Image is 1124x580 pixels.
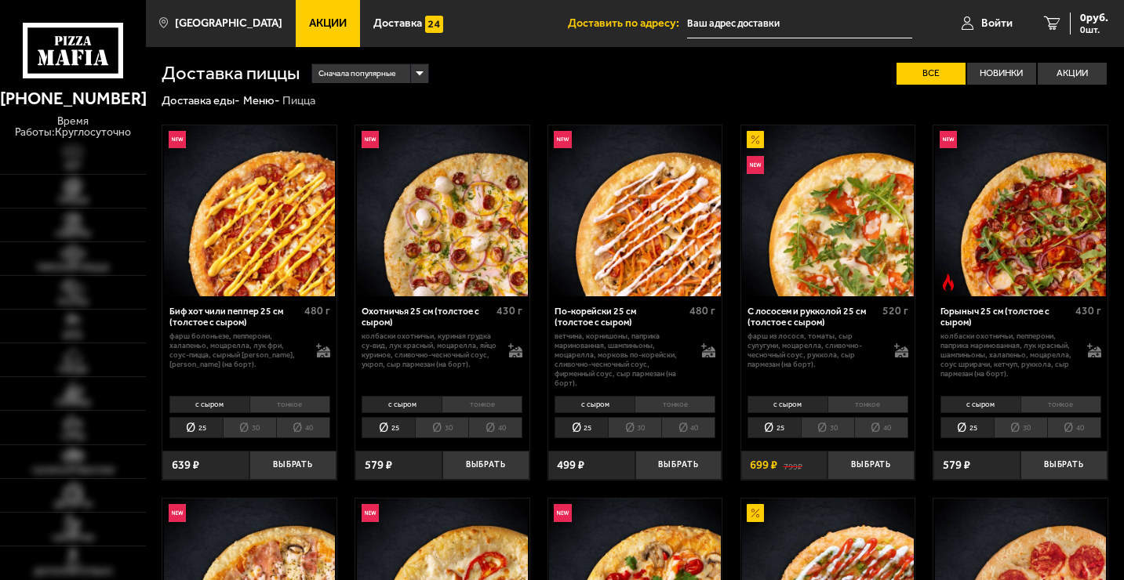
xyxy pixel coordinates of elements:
[169,396,249,413] li: с сыром
[748,417,801,438] li: 25
[468,417,522,438] li: 40
[828,396,908,413] li: тонкое
[555,306,686,328] div: По-корейски 25 см (толстое с сыром)
[750,459,777,471] span: 699 ₽
[362,131,379,148] img: Новинка
[742,125,914,297] img: С лососем и рукколой 25 см (толстое с сыром)
[854,417,908,438] li: 40
[243,93,280,107] a: Меню-
[276,417,330,438] li: 40
[373,18,422,29] span: Доставка
[249,451,336,480] button: Выбрать
[897,63,966,85] label: Все
[689,304,715,317] span: 480 г
[1080,25,1108,34] span: 0 шт.
[304,304,330,317] span: 480 г
[748,332,882,369] p: фарш из лосося, томаты, сыр сулугуни, моцарелла, сливочно-чесночный соус, руккола, сыр пармезан (...
[169,332,304,369] p: фарш болоньезе, пепперони, халапеньо, моцарелла, лук фри, соус-пицца, сырный [PERSON_NAME], [PERS...
[162,93,240,107] a: Доставка еды-
[801,417,854,438] li: 30
[175,18,282,29] span: [GEOGRAPHIC_DATA]
[981,18,1013,29] span: Войти
[568,18,687,29] span: Доставить по адресу:
[635,451,722,480] button: Выбрать
[318,63,396,85] span: Сначала популярные
[748,396,828,413] li: с сыром
[1080,13,1108,24] span: 0 руб.
[940,396,1020,413] li: с сыром
[169,504,186,521] img: Новинка
[1020,396,1101,413] li: тонкое
[549,125,721,297] img: По-корейски 25 см (толстое с сыром)
[362,332,497,369] p: колбаски охотничьи, куриная грудка су-вид, лук красный, моцарелла, яйцо куриное, сливочно-чесночн...
[362,306,493,328] div: Охотничья 25 см (толстое с сыром)
[365,459,392,471] span: 579 ₽
[169,417,223,438] li: 25
[362,396,442,413] li: с сыром
[362,504,379,521] img: Новинка
[1075,304,1101,317] span: 430 г
[223,417,276,438] li: 30
[940,274,957,291] img: Острое блюдо
[497,304,522,317] span: 430 г
[554,131,571,148] img: Новинка
[164,125,336,297] img: Биф хот чили пеппер 25 см (толстое с сыром)
[748,306,878,328] div: С лососем и рукколой 25 см (толстое с сыром)
[828,451,915,480] button: Выбрать
[555,332,689,388] p: ветчина, корнишоны, паприка маринованная, шампиньоны, моцарелла, морковь по-корейски, сливочно-че...
[940,306,1071,328] div: Горыныч 25 см (толстое с сыром)
[687,9,912,38] input: Ваш адрес доставки
[967,63,1036,85] label: Новинки
[362,417,415,438] li: 25
[940,131,957,148] img: Новинка
[635,396,715,413] li: тонкое
[162,125,336,297] a: НовинкаБиф хот чили пеппер 25 см (толстое с сыром)
[548,125,722,297] a: НовинкаПо-корейски 25 см (толстое с сыром)
[661,417,715,438] li: 40
[557,459,584,471] span: 499 ₽
[309,18,347,29] span: Акции
[355,125,529,297] a: НовинкаОхотничья 25 см (толстое с сыром)
[940,332,1075,379] p: колбаски Охотничьи, пепперони, паприка маринованная, лук красный, шампиньоны, халапеньо, моцарелл...
[943,459,970,471] span: 579 ₽
[935,125,1107,297] img: Горыныч 25 см (толстое с сыром)
[442,451,529,480] button: Выбрать
[747,504,764,521] img: Акционный
[608,417,661,438] li: 30
[169,131,186,148] img: Новинка
[425,16,442,33] img: 15daf4d41897b9f0e9f617042186c801.svg
[747,131,764,148] img: Акционный
[169,306,300,328] div: Биф хот чили пеппер 25 см (толстое с сыром)
[555,417,608,438] li: 25
[741,125,915,297] a: АкционныйНовинкаС лососем и рукколой 25 см (толстое с сыром)
[357,125,529,297] img: Охотничья 25 см (толстое с сыром)
[994,417,1047,438] li: 30
[933,125,1107,297] a: НовинкаОстрое блюдоГорыныч 25 см (толстое с сыром)
[882,304,908,317] span: 520 г
[1020,451,1108,480] button: Выбрать
[747,156,764,173] img: Новинка
[415,417,468,438] li: 30
[940,417,994,438] li: 25
[1038,63,1107,85] label: Акции
[162,64,300,83] h1: Доставка пиццы
[1047,417,1101,438] li: 40
[784,459,802,471] s: 799 ₽
[172,459,199,471] span: 639 ₽
[442,396,522,413] li: тонкое
[249,396,330,413] li: тонкое
[555,396,635,413] li: с сыром
[282,93,315,108] div: Пицца
[554,504,571,521] img: Новинка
